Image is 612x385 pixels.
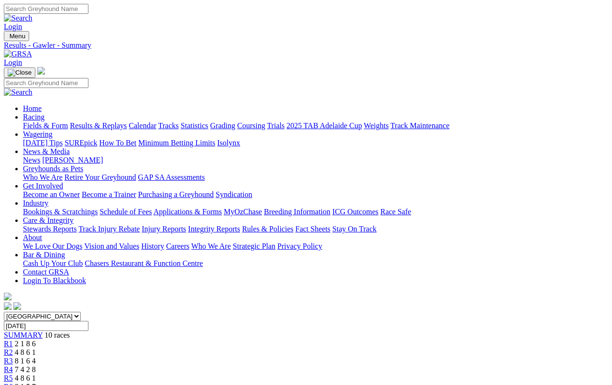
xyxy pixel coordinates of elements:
a: Integrity Reports [188,225,240,233]
a: Who We Are [23,173,63,181]
input: Search [4,78,88,88]
a: Login To Blackbook [23,276,86,285]
a: Statistics [181,121,208,130]
a: Rules & Policies [242,225,294,233]
span: R4 [4,365,13,374]
img: facebook.svg [4,302,11,310]
div: Bar & Dining [23,259,608,268]
a: Breeding Information [264,208,330,216]
a: Who We Are [191,242,231,250]
a: Minimum Betting Limits [138,139,215,147]
a: How To Bet [99,139,137,147]
div: Racing [23,121,608,130]
div: Get Involved [23,190,608,199]
a: R1 [4,340,13,348]
input: Search [4,4,88,14]
a: Stay On Track [332,225,376,233]
a: SUMMARY [4,331,43,339]
a: Wagering [23,130,53,138]
a: Home [23,104,42,112]
a: Cash Up Your Club [23,259,83,267]
a: Login [4,58,22,66]
a: R5 [4,374,13,382]
span: 2 1 8 6 [15,340,36,348]
a: Strategic Plan [233,242,275,250]
span: Menu [10,33,25,40]
a: Tracks [158,121,179,130]
div: About [23,242,608,251]
a: Fields & Form [23,121,68,130]
a: Results - Gawler - Summary [4,41,608,50]
span: 4 8 6 1 [15,348,36,356]
a: We Love Our Dogs [23,242,82,250]
div: Industry [23,208,608,216]
a: Contact GRSA [23,268,69,276]
a: Track Injury Rebate [78,225,140,233]
a: Schedule of Fees [99,208,152,216]
a: Syndication [216,190,252,198]
a: Become an Owner [23,190,80,198]
a: Vision and Values [84,242,139,250]
a: Track Maintenance [391,121,449,130]
a: Isolynx [217,139,240,147]
div: Wagering [23,139,608,147]
span: 8 1 6 4 [15,357,36,365]
a: SUREpick [65,139,97,147]
a: Results & Replays [70,121,127,130]
a: Get Involved [23,182,63,190]
a: Purchasing a Greyhound [138,190,214,198]
button: Toggle navigation [4,31,29,41]
a: Coursing [237,121,265,130]
input: Select date [4,321,88,331]
a: Privacy Policy [277,242,322,250]
a: Login [4,22,22,31]
img: logo-grsa-white.png [37,67,45,75]
img: twitter.svg [13,302,21,310]
a: Careers [166,242,189,250]
a: Fact Sheets [295,225,330,233]
a: Calendar [129,121,156,130]
a: Become a Trainer [82,190,136,198]
a: Race Safe [380,208,411,216]
span: 7 4 2 8 [15,365,36,374]
a: History [141,242,164,250]
a: R2 [4,348,13,356]
a: Trials [267,121,284,130]
a: Weights [364,121,389,130]
a: Industry [23,199,48,207]
a: R3 [4,357,13,365]
a: Stewards Reports [23,225,76,233]
a: Grading [210,121,235,130]
a: Applications & Forms [153,208,222,216]
a: MyOzChase [224,208,262,216]
a: News [23,156,40,164]
img: logo-grsa-white.png [4,293,11,300]
a: [DATE] Tips [23,139,63,147]
a: Racing [23,113,44,121]
div: Greyhounds as Pets [23,173,608,182]
a: Bar & Dining [23,251,65,259]
div: News & Media [23,156,608,165]
a: Retire Your Greyhound [65,173,136,181]
span: 10 races [44,331,70,339]
a: Chasers Restaurant & Function Centre [85,259,203,267]
img: GRSA [4,50,32,58]
a: [PERSON_NAME] [42,156,103,164]
a: News & Media [23,147,70,155]
img: Close [8,69,32,77]
div: Care & Integrity [23,225,608,233]
a: Greyhounds as Pets [23,165,83,173]
a: Bookings & Scratchings [23,208,98,216]
img: Search [4,88,33,97]
img: Search [4,14,33,22]
a: 2025 TAB Adelaide Cup [286,121,362,130]
a: ICG Outcomes [332,208,378,216]
span: 4 8 6 1 [15,374,36,382]
a: Care & Integrity [23,216,74,224]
